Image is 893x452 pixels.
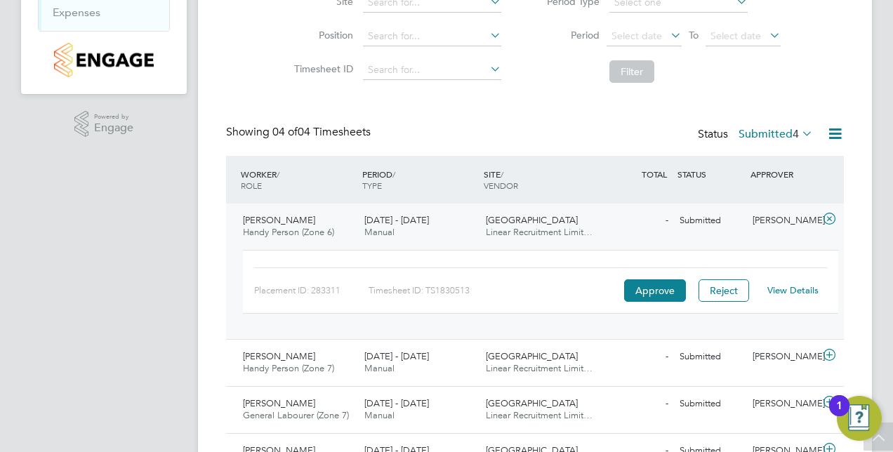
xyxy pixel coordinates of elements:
span: [GEOGRAPHIC_DATA] [486,214,578,226]
div: PERIOD [359,161,480,198]
span: Linear Recruitment Limit… [486,362,593,374]
div: [PERSON_NAME] [747,392,820,416]
span: Handy Person (Zone 6) [243,226,334,238]
button: Reject [699,279,749,302]
span: Manual [364,409,395,421]
a: Go to home page [38,43,170,77]
span: TYPE [362,180,382,191]
span: To [684,26,703,44]
div: WORKER [237,161,359,198]
span: [DATE] - [DATE] [364,214,429,226]
div: Submitted [674,209,747,232]
input: Search for... [363,60,501,80]
span: ROLE [241,180,262,191]
button: Open Resource Center, 1 new notification [837,396,882,441]
a: Powered byEngage [74,111,134,138]
span: [PERSON_NAME] [243,397,315,409]
div: Submitted [674,392,747,416]
span: [PERSON_NAME] [243,350,315,362]
span: / [277,168,279,180]
div: APPROVER [747,161,820,187]
div: - [601,392,674,416]
span: 04 Timesheets [272,125,371,139]
div: Showing [226,125,373,140]
div: Timesheet ID: TS1830513 [369,279,621,302]
div: Placement ID: 283311 [254,279,369,302]
a: View Details [767,284,819,296]
label: Position [290,29,353,41]
span: 4 [793,127,799,141]
span: Manual [364,362,395,374]
span: 04 of [272,125,298,139]
span: [DATE] - [DATE] [364,397,429,409]
span: Engage [94,122,133,134]
div: [PERSON_NAME] [747,209,820,232]
span: Select date [710,29,761,42]
button: Approve [624,279,686,302]
div: 1 [836,406,842,424]
span: TOTAL [642,168,667,180]
span: General Labourer (Zone 7) [243,409,349,421]
div: Status [698,125,816,145]
button: Filter [609,60,654,83]
span: Select date [611,29,662,42]
label: Timesheet ID [290,62,353,75]
span: Powered by [94,111,133,123]
span: [GEOGRAPHIC_DATA] [486,350,578,362]
input: Search for... [363,27,501,46]
div: - [601,209,674,232]
span: Linear Recruitment Limit… [486,409,593,421]
span: / [392,168,395,180]
div: Submitted [674,345,747,368]
label: Period [536,29,600,41]
label: Submitted [739,127,813,141]
div: [PERSON_NAME] [747,345,820,368]
div: - [601,345,674,368]
span: / [501,168,503,180]
span: Manual [364,226,395,238]
span: Linear Recruitment Limit… [486,226,593,238]
img: countryside-properties-logo-retina.png [54,43,153,77]
span: VENDOR [484,180,518,191]
span: [DATE] - [DATE] [364,350,429,362]
a: Expenses [53,6,100,19]
span: [PERSON_NAME] [243,214,315,226]
div: STATUS [674,161,747,187]
span: Handy Person (Zone 7) [243,362,334,374]
div: SITE [480,161,602,198]
span: [GEOGRAPHIC_DATA] [486,397,578,409]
